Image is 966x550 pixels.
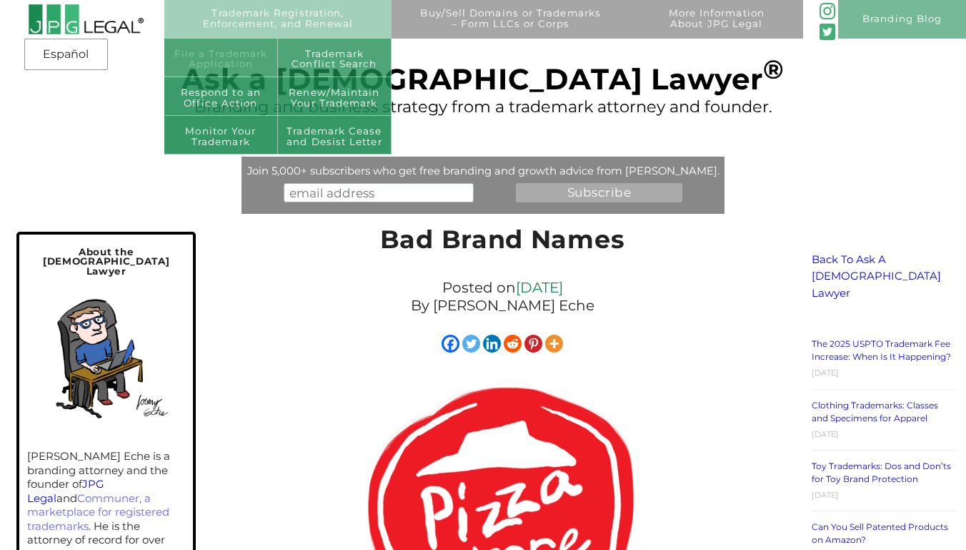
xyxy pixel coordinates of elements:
[297,297,708,315] p: By [PERSON_NAME] Eche
[639,8,793,46] a: More InformationAbout JPG Legal
[812,490,839,500] time: [DATE]
[483,335,501,353] a: Linkedin
[812,338,951,362] a: The 2025 USPTO Trademark Fee Increase: When Is It Happening?
[278,77,392,116] a: Renew/Maintain Your Trademark
[164,116,278,154] a: Monitor Your Trademark
[812,461,951,484] a: Toy Trademarks: Dos and Don’ts for Toy Brand Protection
[442,335,459,353] a: Facebook
[812,400,938,423] a: Clothing Trademarks: Classes and Specimens for Apparel
[43,246,170,277] span: About the [DEMOGRAPHIC_DATA] Lawyer
[278,116,392,154] a: Trademark Cease and Desist Letter
[164,77,278,116] a: Respond to an Office Action
[516,279,563,296] a: [DATE]
[820,3,836,19] img: glyph-logo_May2016-green3-90.png
[812,521,948,545] a: Can You Sell Patented Products on Amazon?
[174,8,382,46] a: Trademark Registration,Enforcement, and Renewal
[462,335,480,353] a: Twitter
[284,183,474,202] input: email address
[164,39,278,77] a: File a Trademark Application
[27,491,169,533] a: Communer, a marketplace for registered trademarks
[28,4,144,35] img: 2016-logo-black-letters-3-r.png
[516,183,682,202] input: Subscribe
[812,252,941,300] a: Back To Ask A [DEMOGRAPHIC_DATA] Lawyer
[290,225,715,261] h1: Bad Brand Names
[29,41,104,67] a: Español
[392,8,630,46] a: Buy/Sell Domains or Trademarks– Form LLCs or Corps
[504,335,522,353] a: Reddit
[524,335,542,353] a: Pinterest
[812,429,839,439] time: [DATE]
[545,335,563,353] a: More
[812,368,839,378] time: [DATE]
[34,285,179,430] img: Self-portrait of Jeremy in his home office.
[278,39,392,77] a: Trademark Conflict Search
[820,24,836,40] img: Twitter_Social_Icon_Rounded_Square_Color-mid-green3-90.png
[27,477,104,505] a: JPG Legal
[290,275,715,318] div: Posted on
